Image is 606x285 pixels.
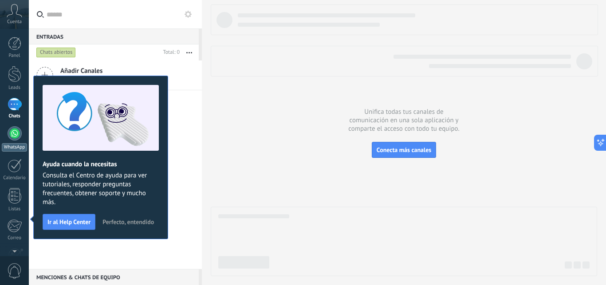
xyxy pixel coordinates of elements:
div: Chats abiertos [36,47,76,58]
button: Conecta más canales [372,142,436,158]
div: WhatsApp [2,143,27,152]
div: Calendario [2,175,28,181]
div: Listas [2,206,28,212]
span: Consulta el Centro de ayuda para ver tutoriales, responder preguntas frecuentes, obtener soporte ... [43,171,159,207]
div: Entradas [29,28,199,44]
span: Captura leads desde Whatsapp y más! [60,75,167,84]
button: Ir al Help Center [43,214,95,230]
button: Perfecto, entendido [98,215,158,229]
div: Leads [2,85,28,91]
h2: Ayuda cuando la necesitas [43,160,159,169]
span: Ir al Help Center [47,219,91,225]
div: Menciones & Chats de equipo [29,269,199,285]
span: Cuenta [7,19,22,25]
div: Chats [2,113,28,119]
span: Conecta más canales [377,146,431,154]
span: Añadir Canales [60,67,167,75]
div: Correo [2,235,28,241]
span: Perfecto, entendido [102,219,154,225]
div: Panel [2,53,28,59]
div: Total: 0 [160,48,180,57]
